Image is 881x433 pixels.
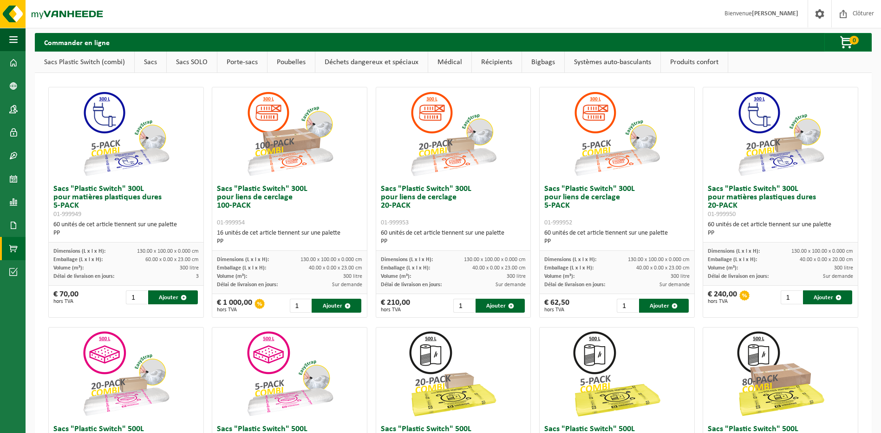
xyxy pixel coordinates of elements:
span: 130.00 x 100.00 x 0.000 cm [791,249,853,254]
img: 01-999952 [570,87,663,180]
span: Emballage (L x l x H): [381,265,430,271]
span: 01-999949 [53,211,81,218]
span: 01-999952 [544,219,572,226]
div: 60 unités de cet article tiennent sur une palette [53,221,199,237]
span: Volume (m³): [381,274,411,279]
div: € 1 000,00 [217,299,252,313]
input: 1 [290,299,311,313]
span: hors TVA [544,307,569,313]
img: 01-999950 [734,87,827,180]
a: Sacs [135,52,166,73]
span: Volume (m³): [544,274,574,279]
a: Sacs Plastic Switch (combi) [35,52,134,73]
h3: Sacs "Plastic Switch" 300L pour matières plastiques dures 5-PACK [53,185,199,218]
span: Délai de livraison en jours: [708,274,769,279]
span: 60.00 x 0.00 x 23.00 cm [145,257,199,262]
span: 40.00 x 0.00 x 23.00 cm [309,265,362,271]
span: hors TVA [708,299,737,304]
span: hors TVA [53,299,78,304]
a: Médical [428,52,471,73]
span: Dimensions (L x l x H): [53,249,105,254]
div: PP [53,229,199,237]
img: 01-999963 [570,328,663,420]
a: Poubelles [268,52,315,73]
div: 60 unités de cet article tiennent sur une palette [381,229,526,246]
input: 1 [781,290,802,304]
input: 1 [126,290,147,304]
h3: Sacs "Plastic Switch" 300L pour liens de cerclage 100-PACK [217,185,362,227]
span: 40.00 x 0.00 x 23.00 cm [636,265,690,271]
a: Systèmes auto-basculants [565,52,660,73]
div: 60 unités de cet article tiennent sur une palette [708,221,853,237]
span: Emballage (L x l x H): [53,257,103,262]
span: Délai de livraison en jours: [544,282,605,288]
span: 01-999953 [381,219,409,226]
a: Bigbags [522,52,564,73]
a: Produits confort [661,52,728,73]
span: Volume (m³): [217,274,247,279]
span: 40.00 x 0.00 x 23.00 cm [472,265,526,271]
span: Dimensions (L x l x H): [544,257,596,262]
h3: Sacs "Plastic Switch" 300L pour matières plastiques dures 20-PACK [708,185,853,218]
div: € 70,00 [53,290,78,304]
span: 130.00 x 100.00 x 0.000 cm [464,257,526,262]
button: 0 [824,33,871,52]
div: PP [381,237,526,246]
div: € 210,00 [381,299,410,313]
div: 60 unités de cet article tiennent sur une palette [544,229,690,246]
span: 0 [849,36,859,45]
div: PP [217,237,362,246]
span: hors TVA [217,307,252,313]
span: Emballage (L x l x H): [217,265,266,271]
span: Emballage (L x l x H): [544,265,594,271]
span: Volume (m³): [53,265,84,271]
span: Délai de livraison en jours: [53,274,114,279]
span: 300 litre [507,274,526,279]
h3: Sacs "Plastic Switch" 300L pour liens de cerclage 5-PACK [544,185,690,227]
img: 01-999949 [79,87,172,180]
span: 40.00 x 0.00 x 20.00 cm [800,257,853,262]
div: € 62,50 [544,299,569,313]
span: Sur demande [823,274,853,279]
span: Sur demande [496,282,526,288]
img: 01-999954 [243,87,336,180]
span: 3 [196,274,199,279]
h2: Commander en ligne [35,33,119,51]
button: Ajouter [312,299,361,313]
div: 16 unités de cet article tiennent sur une palette [217,229,362,246]
span: Délai de livraison en jours: [381,282,442,288]
img: 01-999953 [407,87,500,180]
div: € 240,00 [708,290,737,304]
button: Ajouter [639,299,688,313]
button: Ajouter [803,290,852,304]
span: 300 litre [834,265,853,271]
span: Dimensions (L x l x H): [708,249,760,254]
span: 130.00 x 100.00 x 0.000 cm [300,257,362,262]
input: 1 [617,299,638,313]
input: 1 [453,299,475,313]
span: Sur demande [659,282,690,288]
div: PP [544,237,690,246]
h3: Sacs "Plastic Switch" 300L pour liens de cerclage 20-PACK [381,185,526,227]
a: Sacs SOLO [167,52,217,73]
a: Porte-sacs [217,52,267,73]
span: hors TVA [381,307,410,313]
span: Dimensions (L x l x H): [217,257,269,262]
img: 01-999955 [243,328,336,420]
span: Sur demande [332,282,362,288]
span: 130.00 x 100.00 x 0.000 cm [137,249,199,254]
span: Emballage (L x l x H): [708,257,757,262]
strong: [PERSON_NAME] [752,10,798,17]
span: Dimensions (L x l x H): [381,257,433,262]
span: 130.00 x 100.00 x 0.000 cm [628,257,690,262]
span: Délai de livraison en jours: [217,282,278,288]
a: Récipients [472,52,522,73]
span: Volume (m³): [708,265,738,271]
button: Ajouter [148,290,197,304]
img: 01-999964 [407,328,500,420]
div: PP [708,229,853,237]
button: Ajouter [476,299,525,313]
span: 300 litre [180,265,199,271]
a: Déchets dangereux et spéciaux [315,52,428,73]
span: 01-999954 [217,219,245,226]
